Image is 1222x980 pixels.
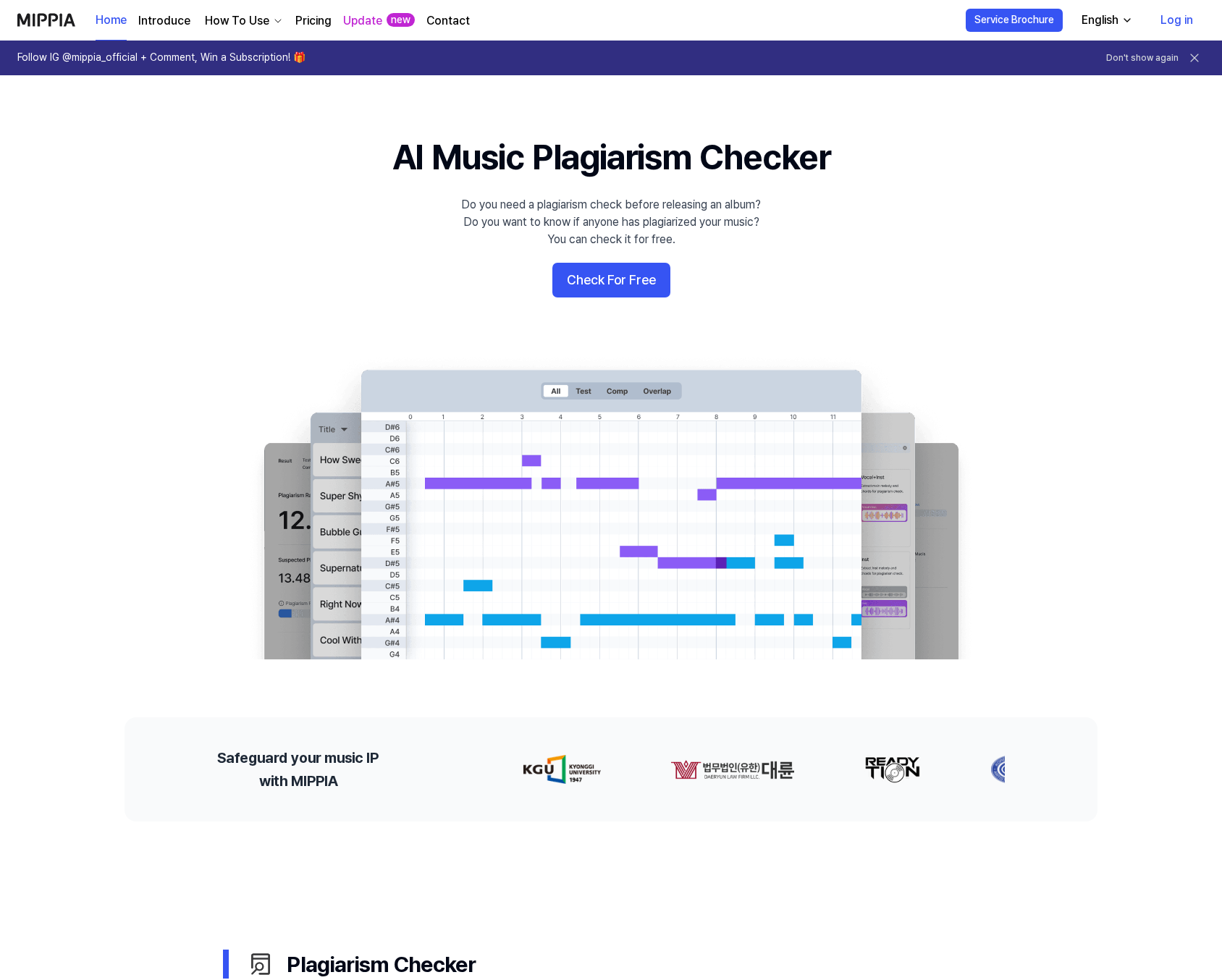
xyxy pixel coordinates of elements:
div: Do you need a plagiarism check before releasing an album? Do you want to know if anyone has plagi... [461,196,761,248]
button: English [1070,6,1142,35]
button: How To Use [202,12,284,30]
div: new [387,13,415,28]
div: How To Use [202,12,272,30]
a: Contact [426,12,470,30]
div: Plagiarism Checker [246,949,999,979]
a: Home [96,1,127,41]
img: partner-logo-0 [523,755,601,784]
h2: Safeguard your music IP with MIPPIA [217,746,379,793]
button: Don't show again [1106,52,1179,64]
button: Service Brochure [966,9,1063,32]
img: partner-logo-3 [990,755,1035,784]
img: partner-logo-1 [670,755,795,784]
h1: AI Music Plagiarism Checker [392,133,830,182]
img: main Image [235,355,987,659]
a: Pricing [295,12,332,30]
a: Introduce [138,12,190,30]
a: Update [343,12,382,30]
button: Check For Free [552,263,670,297]
h1: Follow IG @mippia_official + Comment, Win a Subscription! 🎁 [17,51,305,65]
img: partner-logo-2 [864,755,921,784]
div: English [1079,12,1121,29]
